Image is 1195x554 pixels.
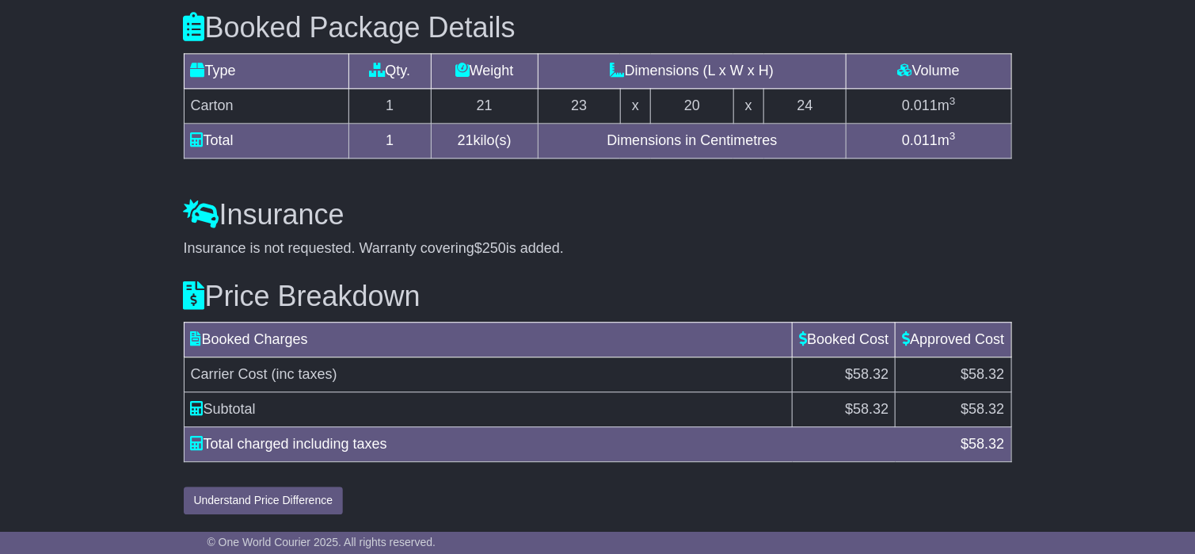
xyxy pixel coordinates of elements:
[184,54,348,89] td: Type
[458,132,474,148] span: 21
[847,124,1011,159] td: m
[207,536,436,548] span: © One World Courier 2025. All rights reserved.
[538,54,847,89] td: Dimensions (L x W x H)
[272,366,337,382] span: (inc taxes)
[902,132,938,148] span: 0.011
[431,54,538,89] td: Weight
[183,434,953,455] div: Total charged including taxes
[733,89,764,124] td: x
[620,89,651,124] td: x
[845,366,889,382] span: $58.32
[847,54,1011,89] td: Volume
[651,89,733,124] td: 20
[184,322,793,357] td: Booked Charges
[847,89,1011,124] td: m
[896,322,1011,357] td: Approved Cost
[184,124,348,159] td: Total
[950,130,956,142] sup: 3
[348,54,431,89] td: Qty.
[348,89,431,124] td: 1
[184,487,344,514] button: Understand Price Difference
[431,124,538,159] td: kilo(s)
[853,401,889,417] span: 58.32
[191,366,268,382] span: Carrier Cost
[961,366,1004,382] span: $58.32
[793,322,896,357] td: Booked Cost
[431,89,538,124] td: 21
[538,89,620,124] td: 23
[474,240,506,256] span: $250
[538,124,847,159] td: Dimensions in Centimetres
[184,281,1012,312] h3: Price Breakdown
[969,401,1004,417] span: 58.32
[969,436,1004,452] span: 58.32
[184,392,793,426] td: Subtotal
[184,199,1012,231] h3: Insurance
[764,89,847,124] td: 24
[793,392,896,426] td: $
[184,89,348,124] td: Carton
[184,240,1012,258] div: Insurance is not requested. Warranty covering is added.
[348,124,431,159] td: 1
[184,12,1012,44] h3: Booked Package Details
[896,392,1011,426] td: $
[902,97,938,113] span: 0.011
[950,95,956,107] sup: 3
[953,434,1012,455] div: $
